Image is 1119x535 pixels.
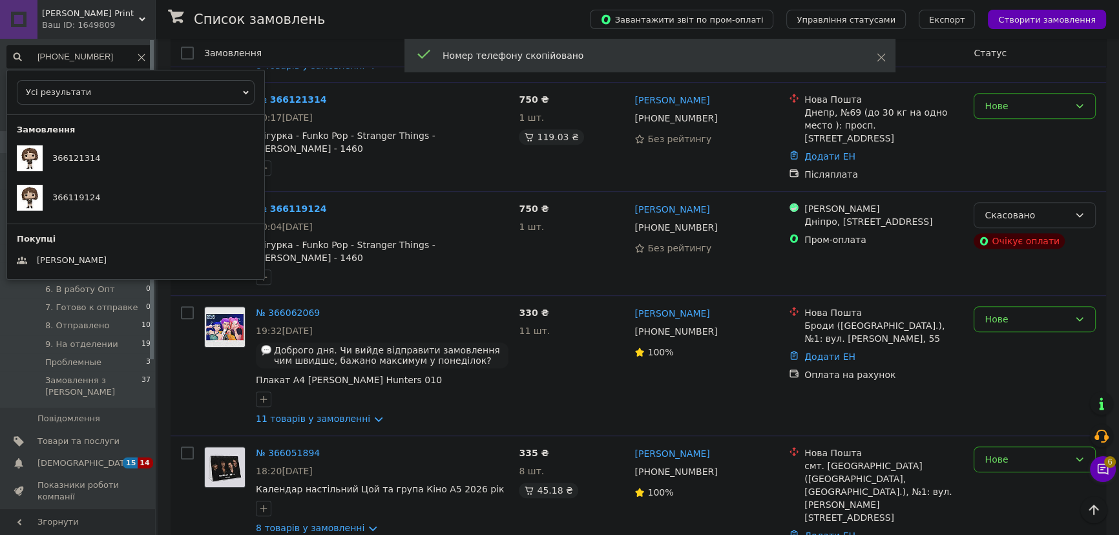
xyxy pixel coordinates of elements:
div: 45.18 ₴ [519,483,578,498]
span: Усі результати [26,87,91,97]
span: Статус [974,48,1007,58]
a: Фото товару [204,446,246,488]
span: Проблемные [45,357,101,368]
span: Управління статусами [797,15,895,25]
span: [PERSON_NAME] [37,255,107,265]
div: Нова Пошта [804,446,963,459]
div: Номер телефону скопійовано [443,49,844,62]
span: 6. В работу Опт [45,284,114,295]
h1: Список замовлень [194,12,325,27]
span: 8 шт. [519,466,544,476]
a: Фігурка - Funko Pop - Stranger Things - [PERSON_NAME] - 1460 [256,131,435,154]
a: № 366062069 [256,308,320,318]
img: :speech_balloon: [261,345,271,355]
span: Експорт [929,15,965,25]
div: Броди ([GEOGRAPHIC_DATA].), №1: вул. [PERSON_NAME], 55 [804,319,963,345]
button: Експорт [919,10,976,29]
span: 37 [141,375,151,398]
a: Календар настільний Цой та група Кіно А5 2026 рік [256,484,504,494]
a: Додати ЕН [804,351,855,362]
div: Післяплата [804,168,963,181]
div: Очікує оплати [974,233,1065,249]
img: Фото товару [205,447,245,487]
input: Пошук [6,45,152,68]
div: Днепр, №69 (до 30 кг на одно место ): просп. [STREET_ADDRESS] [804,106,963,145]
span: Без рейтингу [647,134,711,144]
span: [DEMOGRAPHIC_DATA] [37,457,133,469]
div: Дніпро, [STREET_ADDRESS] [804,215,963,228]
span: 19 [141,339,151,350]
div: Оплата на рахунок [804,368,963,381]
span: Завантажити звіт по пром-оплаті [600,14,763,25]
span: 15 [123,457,138,468]
a: 8 товарів у замовленні [256,523,364,533]
span: 9. На отделении [45,339,118,350]
span: 10:17[DATE] [256,112,313,123]
span: 750 ₴ [519,94,549,105]
span: 100% [647,347,673,357]
span: 750 ₴ [519,204,549,214]
span: 10:04[DATE] [256,222,313,232]
span: 366121314 [52,153,100,163]
span: 3 [146,357,151,368]
div: Нове [985,452,1069,467]
span: 14 [138,457,152,468]
span: [PHONE_NUMBER] [634,113,717,123]
span: Товари та послуги [37,435,120,447]
span: Показники роботи компанії [37,479,120,503]
span: Створити замовлення [998,15,1096,25]
span: 330 ₴ [519,308,549,318]
div: Покупці [7,233,65,245]
div: [PERSON_NAME] [804,202,963,215]
img: Фото товару [205,307,245,347]
span: Замовлення з [PERSON_NAME] [45,375,141,398]
div: Пром-оплата [804,233,963,246]
span: [PHONE_NUMBER] [634,467,717,477]
a: Плакат А4 [PERSON_NAME] Hunters 010 [256,375,442,385]
span: 19:32[DATE] [256,326,313,336]
span: 10 [141,320,151,331]
a: Додати ЕН [804,151,855,162]
div: Замовлення [7,124,85,136]
span: Замовлення [204,48,262,58]
span: 0 [146,284,151,295]
span: [PHONE_NUMBER] [634,222,717,233]
span: 8. Отправлено [45,320,109,331]
div: Ваш ID: 1649809 [42,19,155,31]
a: [PERSON_NAME] [634,447,709,460]
span: Доброго дня. Чи вийде відправити замовлення чим швидше, бажано максимум у понеділок? Щоб вспіло д... [274,345,503,366]
a: Створити замовлення [975,14,1106,24]
span: 0 [146,302,151,313]
a: № 366119124 [256,204,326,214]
a: [PERSON_NAME] [634,94,709,107]
span: 1 шт. [519,112,544,123]
div: Нове [985,312,1069,326]
button: Завантажити звіт по пром-оплаті [590,10,773,29]
div: 119.03 ₴ [519,129,583,145]
span: [PHONE_NUMBER] [634,326,717,337]
span: 7. Готово к отправке [45,302,138,313]
span: Повідомлення [37,413,100,425]
span: 11 шт. [519,326,550,336]
a: 11 товарів у замовленні [256,414,370,424]
button: Чат з покупцем6 [1090,456,1116,482]
span: 335 ₴ [519,448,549,458]
button: Управління статусами [786,10,906,29]
span: 366119124 [52,193,100,202]
div: смт. [GEOGRAPHIC_DATA] ([GEOGRAPHIC_DATA], [GEOGRAPHIC_DATA].), №1: вул. [PERSON_NAME][STREET_ADD... [804,459,963,524]
span: 6 [1104,456,1116,468]
a: [PERSON_NAME] [634,203,709,216]
a: [PERSON_NAME] [634,307,709,320]
a: № 366121314 [256,94,326,105]
span: 1 шт. [519,222,544,232]
span: Без рейтингу [647,243,711,253]
span: Ramires Print [42,8,139,19]
button: Наверх [1080,496,1107,523]
div: Нова Пошта [804,306,963,319]
div: Нове [985,99,1069,113]
a: Фігурка - Funko Pop - Stranger Things - [PERSON_NAME] - 1460 [256,240,435,263]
